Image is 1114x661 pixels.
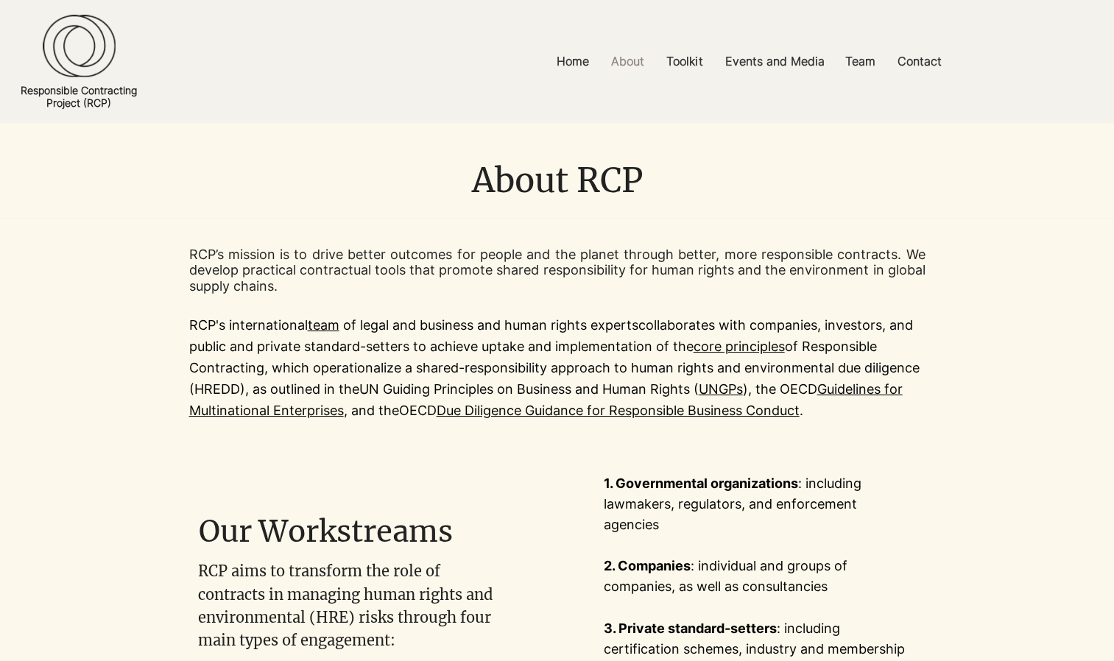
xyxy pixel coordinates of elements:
[655,45,713,78] a: Toolkit
[437,403,800,418] a: Due Diligence Guidance for Responsible Business Conduct
[699,381,743,397] a: UNGPs
[399,403,437,418] a: OECD
[199,513,453,550] span: Our Workstreams
[604,473,916,535] p: : including lawmakers, regulators, and enforcement agencies
[743,381,748,397] a: )
[343,317,638,333] a: of legal and business and human rights experts
[604,476,798,491] span: 1. Governmental organizations
[717,45,831,78] p: Events and Media
[837,45,882,78] p: Team
[694,339,785,354] a: core principles
[189,247,926,294] p: RCP’s mission is to drive better outcomes for people and the planet through better, more responsi...
[713,45,833,78] a: Events and Media
[198,562,493,649] span: RCP aims to transform the role of contracts in managing human rights and environmental (HRE) risk...
[604,621,777,636] span: 3. Private standard-setters
[549,45,596,78] p: Home
[21,84,137,109] a: Responsible ContractingProject (RCP)
[604,558,691,573] span: 2. Companies
[245,158,869,204] h1: About RCP
[600,45,655,78] a: About
[546,45,600,78] a: Home
[833,45,886,78] a: Team
[189,315,926,421] p: RCP's international collaborates with companies, investors, and public and private standard-sette...
[189,381,903,418] a: Guidelines for Multinational Enterprises
[659,45,710,78] p: Toolkit
[308,317,339,333] a: team
[889,45,948,78] p: Contact
[604,556,916,597] p: : individual and groups of companies, as well as consultancies
[604,45,652,78] p: About
[886,45,952,78] a: Contact
[359,381,699,397] a: UN Guiding Principles on Business and Human Rights (
[384,45,1114,78] nav: Site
